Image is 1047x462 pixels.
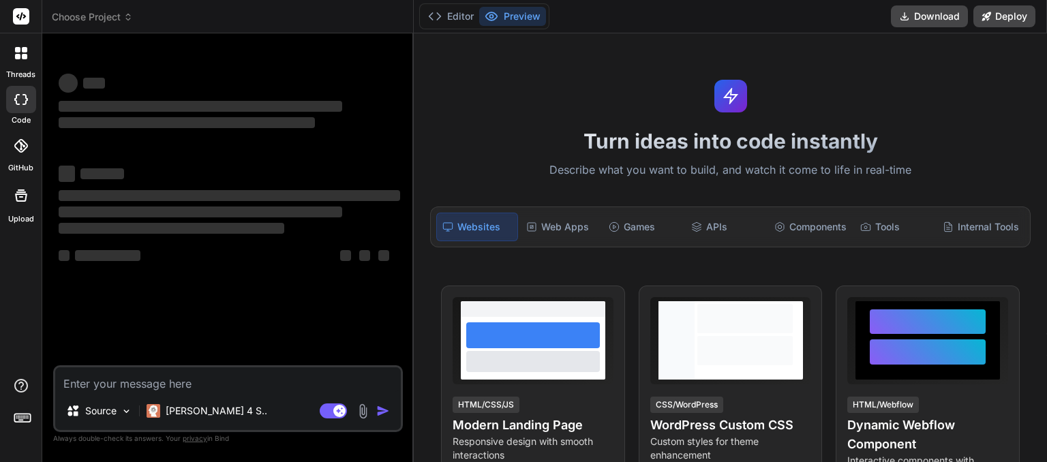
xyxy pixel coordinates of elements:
label: threads [6,69,35,80]
p: Describe what you want to build, and watch it come to life in real-time [422,161,1039,179]
span: ‌ [359,250,370,261]
span: ‌ [59,250,70,261]
p: [PERSON_NAME] 4 S.. [166,404,267,418]
p: Custom styles for theme enhancement [650,435,811,462]
label: code [12,114,31,126]
div: Games [603,213,683,241]
div: Components [769,213,852,241]
img: Pick Models [121,405,132,417]
h4: Modern Landing Page [453,416,613,435]
span: ‌ [59,117,315,128]
div: Tools [855,213,935,241]
span: ‌ [80,168,124,179]
span: ‌ [59,190,400,201]
h1: Turn ideas into code instantly [422,129,1039,153]
label: Upload [8,213,34,225]
img: icon [376,404,390,418]
span: ‌ [83,78,105,89]
span: ‌ [59,101,342,112]
button: Editor [423,7,479,26]
button: Deploy [973,5,1035,27]
img: Claude 4 Sonnet [147,404,160,418]
span: ‌ [59,223,284,234]
span: Choose Project [52,10,133,24]
span: ‌ [59,74,78,93]
img: attachment [355,403,371,419]
p: Source [85,404,117,418]
h4: Dynamic Webflow Component [847,416,1008,454]
div: CSS/WordPress [650,397,723,413]
span: ‌ [340,250,351,261]
button: Preview [479,7,546,26]
div: HTML/CSS/JS [453,397,519,413]
span: ‌ [75,250,140,261]
div: Internal Tools [937,213,1025,241]
div: Web Apps [521,213,601,241]
p: Responsive design with smooth interactions [453,435,613,462]
div: HTML/Webflow [847,397,919,413]
div: APIs [686,213,765,241]
label: GitHub [8,162,33,174]
div: Websites [436,213,517,241]
button: Download [891,5,968,27]
span: ‌ [59,206,342,217]
h4: WordPress Custom CSS [650,416,811,435]
span: ‌ [378,250,389,261]
span: privacy [183,434,207,442]
span: ‌ [59,166,75,182]
p: Always double-check its answers. Your in Bind [53,432,403,445]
